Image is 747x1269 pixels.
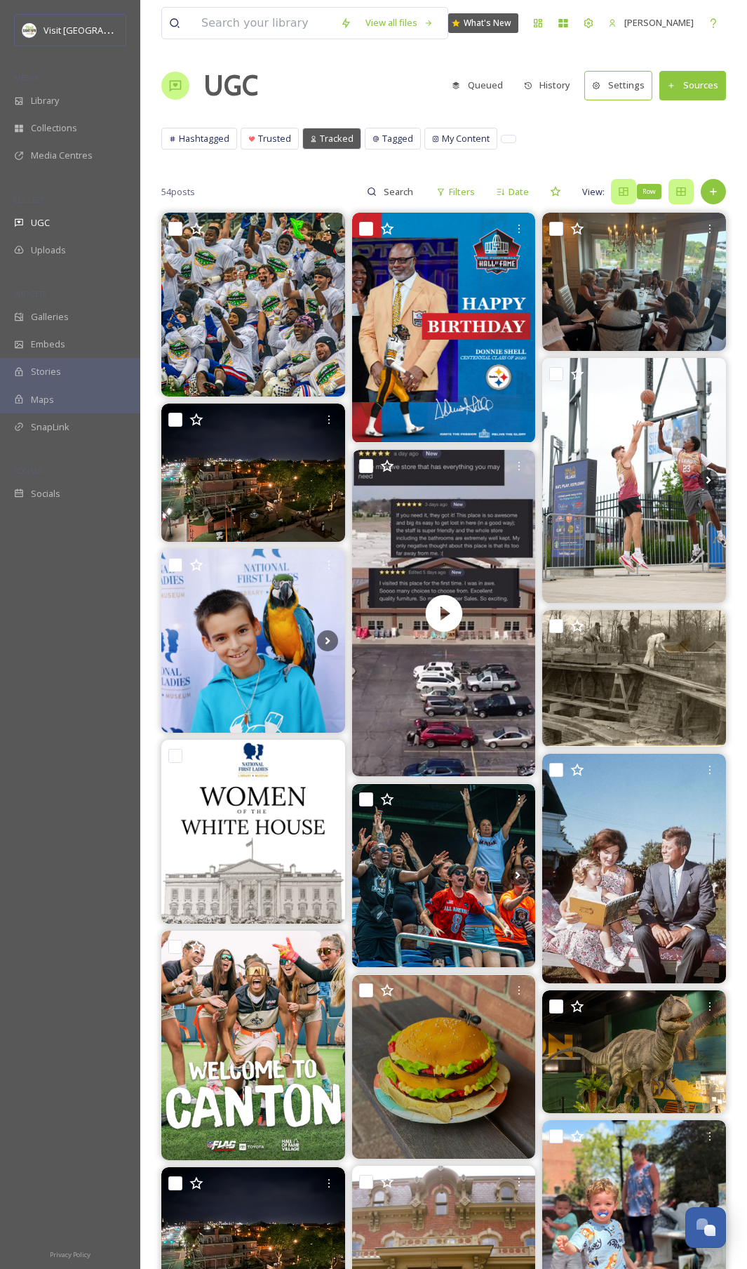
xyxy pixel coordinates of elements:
span: My Content [442,132,490,145]
span: Collections [31,121,77,135]
span: Tagged [382,132,413,145]
img: 🏀🤝🏈 Some pre-game hoops courtesy of the.p.league [542,358,726,603]
img: Welcome to Canton, nflflag 🏆⏰ Keep up to date with the NFL FLAG Championships and score FREE entr... [161,931,345,1160]
span: Visit [GEOGRAPHIC_DATA] [43,23,152,36]
span: Socials [31,487,60,500]
button: Open Chat [685,1207,726,1248]
img: 👀 Is it cake? I guess we should take a bite and find out. Maybe a second bite just to be sure 😋 y... [352,975,536,1159]
img: 🌟 Just Announced! 🌟 We are thrilled to unveil the Women of the White House Gala, happening Saturd... [161,740,345,924]
button: Sources [659,71,726,100]
img: Third Thursday Wine & Cheese with the First Ladies: Ida Saxton McKinley at Home 🗓️ Aug 21, 2025 •... [161,404,345,541]
a: Queued [445,72,517,99]
span: View: [582,185,605,199]
img: download.jpeg [22,23,36,37]
span: Uploads [31,244,66,257]
img: The Hall of Fame sends happy birthday wishes to Donnie Shell #341! The Class of 2020 member turns... [352,213,536,442]
span: WIDGETS [14,288,46,299]
img: 🎙️ Legacy Lecture – Jackie & the Summer White House 📅 July 18, 2025 🕰 12 – 1 PM 💻virtual 🕛 Tomorr... [542,754,726,983]
span: Hashtagged [179,132,229,145]
span: 54 posts [161,185,195,199]
span: Library [31,94,59,107]
a: Settings [584,71,659,100]
a: UGC [203,65,258,107]
img: thumbnail [352,450,536,777]
span: Galleries [31,310,69,324]
button: Queued [445,72,510,99]
span: Filters [449,185,475,199]
img: Don’t forget about our one week membership sale going on this week! All memberships are 10% off t... [542,990,726,1112]
span: SOCIALS [14,465,42,476]
div: Row [637,184,661,199]
span: SnapLink [31,420,69,434]
a: History [517,72,585,99]
a: Privacy Policy [50,1245,90,1262]
span: Maps [31,393,54,406]
a: [PERSON_NAME] [601,9,701,36]
span: Trusted [258,132,291,145]
a: What's New [448,13,518,33]
span: Stories [31,365,61,378]
img: From Salt Lake to Richmond to St. Louis and beyond — shoutout to the fans who showed up and showe... [352,784,536,968]
img: 🎉 We’re celebrating 25 years! 🎉 Our Auxiliary Board is hard at work planning a spectacular 25th A... [542,213,726,350]
span: MEDIA [14,72,39,83]
span: Privacy Policy [50,1250,90,1259]
span: Date [509,185,529,199]
span: COLLECT [14,194,44,205]
img: The National First Ladies Library & Museum is honored to receive a grant from the nationalparkfou... [161,549,345,733]
span: UGC [31,216,50,230]
button: Settings [584,71,652,100]
button: History [517,72,578,99]
input: Search [377,178,422,206]
span: [PERSON_NAME] [624,16,694,29]
span: Embeds [31,338,65,351]
span: Media Centres [31,149,93,162]
span: Tracked [320,132,354,145]
input: Search your library [194,8,333,39]
img: On this day in 1905, excavation for the foundation of the McKinley National Memorial began. The b... [542,610,726,746]
a: View all files [358,9,440,36]
video: We love hearing from YOU!💬💙 Thank you for sharing your experiences, favorite memories, and conver... [352,450,536,777]
img: The Opendorse Bowl Series is BACK this year at Tom Benson Hall of Fame Stadium! Score your early ... [161,213,345,397]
